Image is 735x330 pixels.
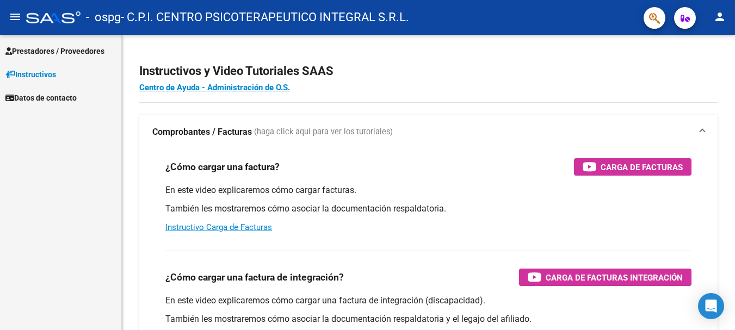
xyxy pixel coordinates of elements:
[5,69,56,80] span: Instructivos
[698,293,724,319] div: Open Intercom Messenger
[139,61,718,82] h2: Instructivos y Video Tutoriales SAAS
[713,10,726,23] mat-icon: person
[601,160,683,174] span: Carga de Facturas
[86,5,121,29] span: - ospg
[165,159,280,175] h3: ¿Cómo cargar una factura?
[546,271,683,284] span: Carga de Facturas Integración
[165,313,691,325] p: También les mostraremos cómo asociar la documentación respaldatoria y el legajo del afiliado.
[139,115,718,150] mat-expansion-panel-header: Comprobantes / Facturas (haga click aquí para ver los tutoriales)
[165,184,691,196] p: En este video explicaremos cómo cargar facturas.
[254,126,393,138] span: (haga click aquí para ver los tutoriales)
[5,45,104,57] span: Prestadores / Proveedores
[121,5,409,29] span: - C.P.I. CENTRO PSICOTERAPEUTICO INTEGRAL S.R.L.
[152,126,252,138] strong: Comprobantes / Facturas
[9,10,22,23] mat-icon: menu
[165,222,272,232] a: Instructivo Carga de Facturas
[5,92,77,104] span: Datos de contacto
[519,269,691,286] button: Carga de Facturas Integración
[165,270,344,285] h3: ¿Cómo cargar una factura de integración?
[574,158,691,176] button: Carga de Facturas
[165,295,691,307] p: En este video explicaremos cómo cargar una factura de integración (discapacidad).
[165,203,691,215] p: También les mostraremos cómo asociar la documentación respaldatoria.
[139,83,290,92] a: Centro de Ayuda - Administración de O.S.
